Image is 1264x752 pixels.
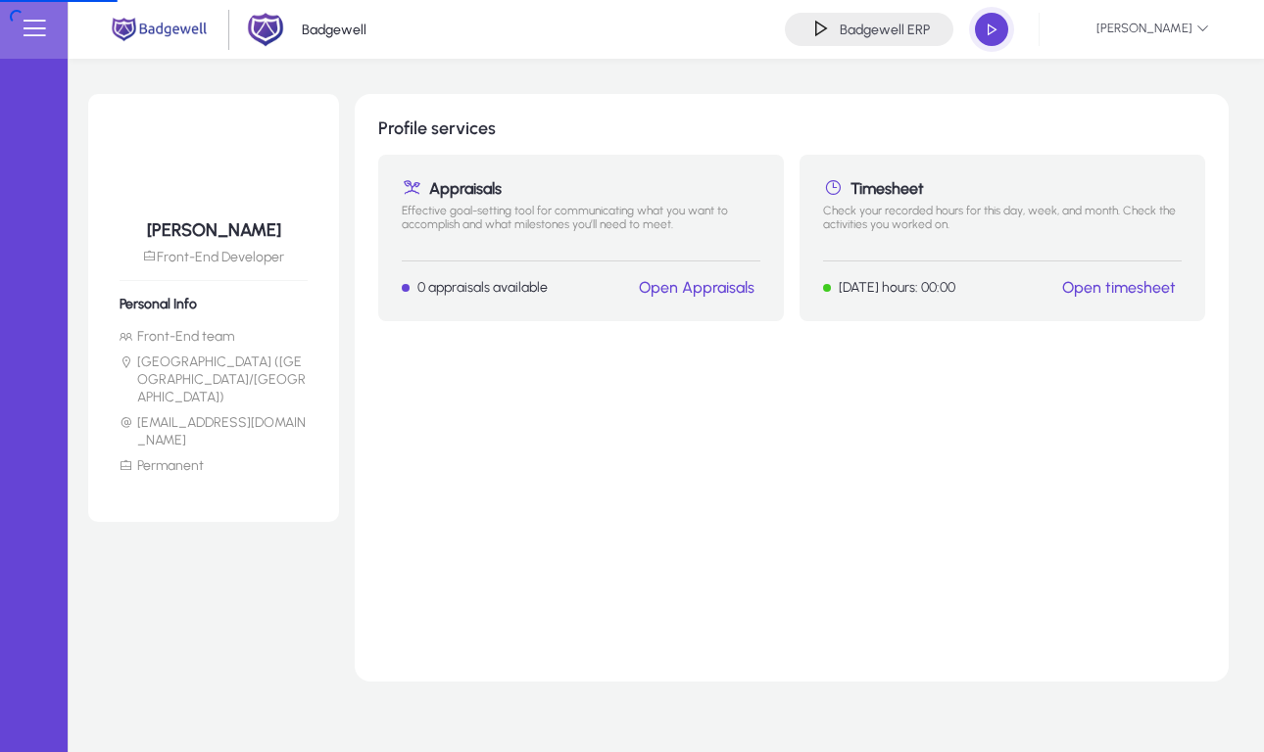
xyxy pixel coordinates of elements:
img: 39.jpeg [174,125,253,204]
img: main.png [108,16,211,43]
p: Badgewell [302,22,366,38]
h6: Personal Info [120,296,308,312]
a: Open Appraisals [639,278,754,297]
h1: Profile services [378,117,1205,139]
img: 2.png [247,11,284,48]
h4: Badgewell ERP [840,22,930,38]
button: Open timesheet [1056,277,1182,298]
p: Front-End Developer [120,249,308,265]
p: [DATE] hours: 00:00 [839,279,955,296]
li: Front-End team [120,328,308,346]
p: Check your recorded hours for this day, week, and month. Check the activities you worked on. [823,204,1182,245]
button: Open Appraisals [633,277,760,298]
a: Open timesheet [1062,278,1176,297]
li: [EMAIL_ADDRESS][DOMAIN_NAME] [120,414,308,449]
img: 39.jpeg [1055,13,1089,46]
button: [PERSON_NAME] [1040,12,1225,47]
p: Effective goal-setting tool for communicating what you want to accomplish and what milestones you... [402,204,760,245]
li: Permanent [120,457,308,475]
p: 0 appraisals available [417,279,548,296]
h1: Timesheet [823,178,1182,198]
li: [GEOGRAPHIC_DATA] ([GEOGRAPHIC_DATA]/[GEOGRAPHIC_DATA]) [120,353,308,406]
h1: Appraisals [402,178,760,198]
span: [PERSON_NAME] [1055,13,1209,46]
h5: [PERSON_NAME] [120,219,308,241]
